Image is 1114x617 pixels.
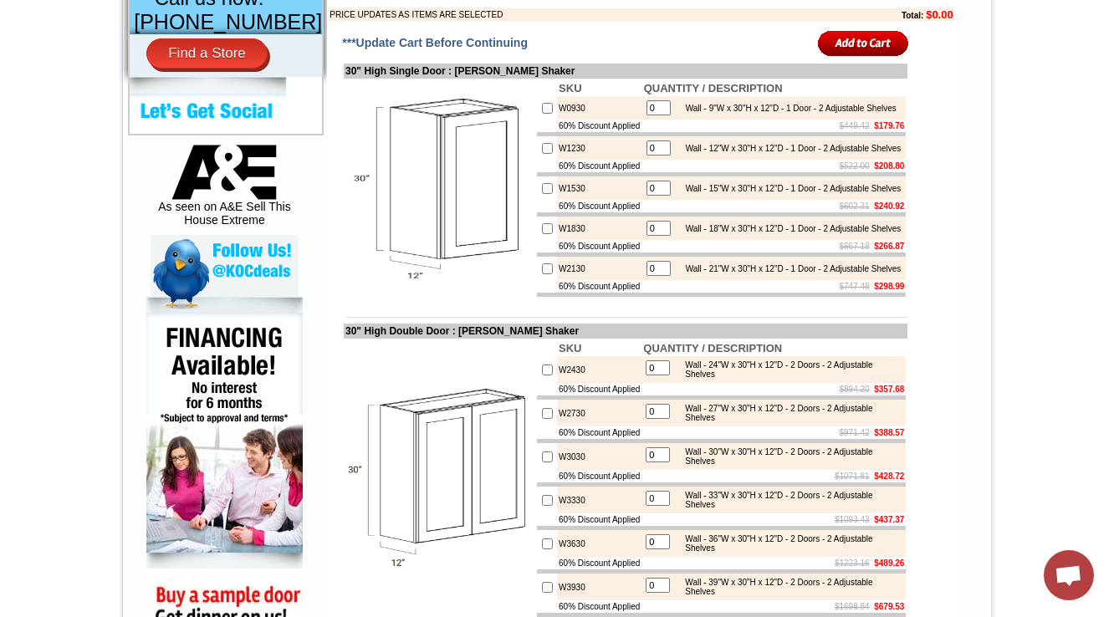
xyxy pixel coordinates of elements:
[19,7,135,16] b: Price Sheet View in PDF Format
[557,136,642,160] td: W1230
[151,145,299,235] div: As seen on A&E Sell This House Extreme
[54,76,96,93] td: Alabaster Shaker
[926,8,953,21] b: $0.00
[134,10,322,33] span: [PHONE_NUMBER]
[874,428,904,437] b: $388.57
[902,11,923,20] b: Total:
[840,428,870,437] s: $971.42
[295,76,338,93] td: Bellmonte Maple
[557,383,641,395] td: 60% Discount Applied
[293,47,295,48] img: spacer.gif
[202,47,205,48] img: spacer.gif
[557,356,641,383] td: W2430
[19,3,135,17] a: Price Sheet View in PDF Format
[874,385,904,394] b: $357.68
[559,342,581,354] b: SKU
[248,47,250,48] img: spacer.gif
[840,282,870,291] s: $747.48
[99,76,150,94] td: [PERSON_NAME] Yellow Walnut
[345,94,534,283] img: 30'' High Single Door
[557,257,642,280] td: W2130
[840,242,870,251] s: $667.18
[677,224,902,233] div: Wall - 18"W x 30"H x 12"D - 1 Door - 2 Adjustable Shelves
[330,8,810,21] td: PRICE UPDATES AS ITEMS ARE SELECTED
[677,184,902,193] div: Wall - 15"W x 30"H x 12"D - 1 Door - 2 Adjustable Shelves
[151,76,202,94] td: [PERSON_NAME] White Shaker
[250,76,293,94] td: Beachwood Oak Shaker
[677,104,897,113] div: Wall - 9"W x 30"H x 12"D - 1 Door - 2 Adjustable Shelves
[874,472,904,481] b: $428.72
[677,144,902,153] div: Wall - 12"W x 30"H x 12"D - 1 Door - 2 Adjustable Shelves
[874,121,904,130] b: $179.76
[557,557,641,569] td: 60% Discount Applied
[557,400,641,426] td: W2730
[874,515,904,524] b: $437.37
[677,360,902,379] div: Wall - 24"W x 30"H x 12"D - 2 Doors - 2 Adjustable Shelves
[557,240,642,252] td: 60% Discount Applied
[677,447,902,466] div: Wall - 30"W x 30"H x 12"D - 2 Doors - 2 Adjustable Shelves
[644,82,783,94] b: QUANTITY / DESCRIPTION
[3,4,16,18] img: pdf.png
[557,96,642,120] td: W0930
[51,47,54,48] img: spacer.gif
[840,161,870,171] s: $522.00
[557,176,642,200] td: W1530
[874,282,904,291] b: $298.99
[677,534,902,553] div: Wall - 36"W x 30"H x 12"D - 2 Doors - 2 Adjustable Shelves
[840,201,870,211] s: $602.31
[677,578,902,596] div: Wall - 39"W x 30"H x 12"D - 2 Doors - 2 Adjustable Shelves
[557,470,641,482] td: 60% Discount Applied
[557,530,641,557] td: W3630
[146,38,268,69] a: Find a Store
[835,558,870,568] s: $1223.16
[557,426,641,439] td: 60% Discount Applied
[557,200,642,212] td: 60% Discount Applied
[342,36,528,49] span: ***Update Cart Before Continuing
[874,558,904,568] b: $489.26
[557,513,641,526] td: 60% Discount Applied
[557,487,641,513] td: W3330
[874,201,904,211] b: $240.92
[835,472,870,481] s: $1071.81
[205,76,248,93] td: Baycreek Gray
[874,602,904,611] b: $679.53
[557,600,641,613] td: 60% Discount Applied
[874,242,904,251] b: $266.87
[874,161,904,171] b: $208.80
[344,64,907,79] td: 30" High Single Door : [PERSON_NAME] Shaker
[557,160,642,172] td: 60% Discount Applied
[835,602,870,611] s: $1698.84
[677,491,902,509] div: Wall - 33"W x 30"H x 12"D - 2 Doors - 2 Adjustable Shelves
[557,120,642,132] td: 60% Discount Applied
[835,515,870,524] s: $1093.43
[149,47,151,48] img: spacer.gif
[840,385,870,394] s: $894.20
[1044,550,1094,600] div: Open chat
[677,404,902,422] div: Wall - 27"W x 30"H x 12"D - 2 Doors - 2 Adjustable Shelves
[818,29,909,57] input: Add to Cart
[344,324,907,339] td: 30" High Double Door : [PERSON_NAME] Shaker
[345,385,534,573] img: 30'' High Double Door
[677,264,902,273] div: Wall - 21"W x 30"H x 12"D - 1 Door - 2 Adjustable Shelves
[557,574,641,600] td: W3930
[559,82,581,94] b: SKU
[557,443,641,470] td: W3030
[96,47,99,48] img: spacer.gif
[557,217,642,240] td: W1830
[643,342,782,354] b: QUANTITY / DESCRIPTION
[557,280,642,293] td: 60% Discount Applied
[840,121,870,130] s: $449.42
